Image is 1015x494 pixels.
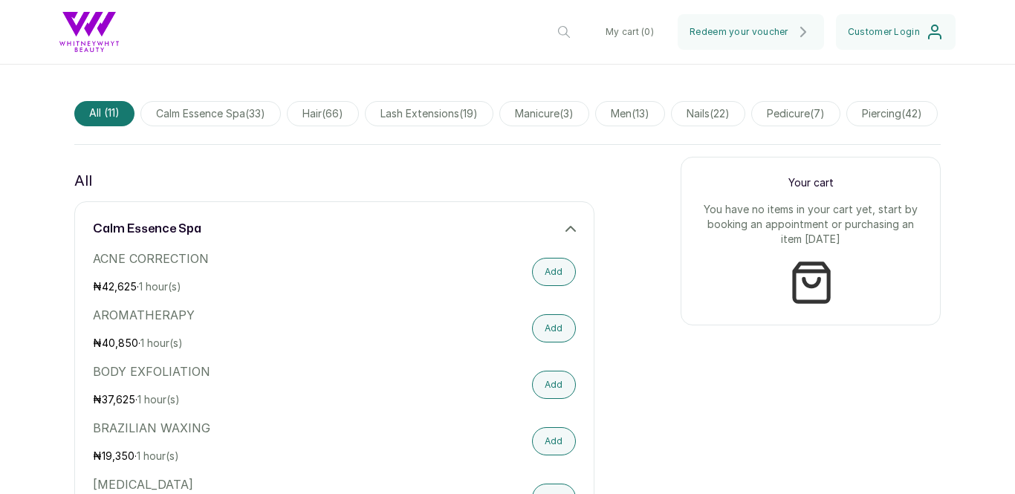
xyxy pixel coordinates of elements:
span: 40,850 [102,337,138,349]
span: pedicure(7) [751,101,840,126]
span: 1 hour(s) [140,337,183,349]
span: men(13) [595,101,665,126]
p: BODY EXFOLIATION [93,363,431,380]
p: AROMATHERAPY [93,306,431,324]
span: lash extensions(19) [365,101,493,126]
span: All (11) [74,101,134,126]
h3: calm essence spa [93,220,201,238]
span: 1 hour(s) [137,393,180,406]
span: 1 hour(s) [139,280,181,293]
button: Add [532,314,576,342]
span: 19,350 [102,449,134,462]
span: 1 hour(s) [137,449,179,462]
span: 37,625 [102,393,135,406]
button: Add [532,371,576,399]
p: You have no items in your cart yet, start by booking an appointment or purchasing an item [DATE] [699,202,922,247]
span: hair(66) [287,101,359,126]
span: manicure(3) [499,101,589,126]
p: ₦ · [93,336,431,351]
span: nails(22) [671,101,745,126]
span: 42,625 [102,280,137,293]
button: My cart (0) [594,14,666,50]
span: Redeem your voucher [690,26,788,38]
p: ₦ · [93,392,431,407]
button: Redeem your voucher [678,14,824,50]
p: ₦ · [93,449,431,464]
span: calm essence spa(33) [140,101,281,126]
p: All [74,169,92,192]
span: piercing(42) [846,101,938,126]
p: Your cart [699,175,922,190]
img: business logo [59,12,119,52]
p: ACNE CORRECTION [93,250,431,267]
p: ₦ · [93,279,431,294]
p: BRAZILIAN WAXING [93,419,431,437]
span: Customer Login [848,26,920,38]
button: Customer Login [836,14,956,50]
button: Add [532,258,576,286]
p: [MEDICAL_DATA] [93,475,431,493]
button: Add [532,427,576,455]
